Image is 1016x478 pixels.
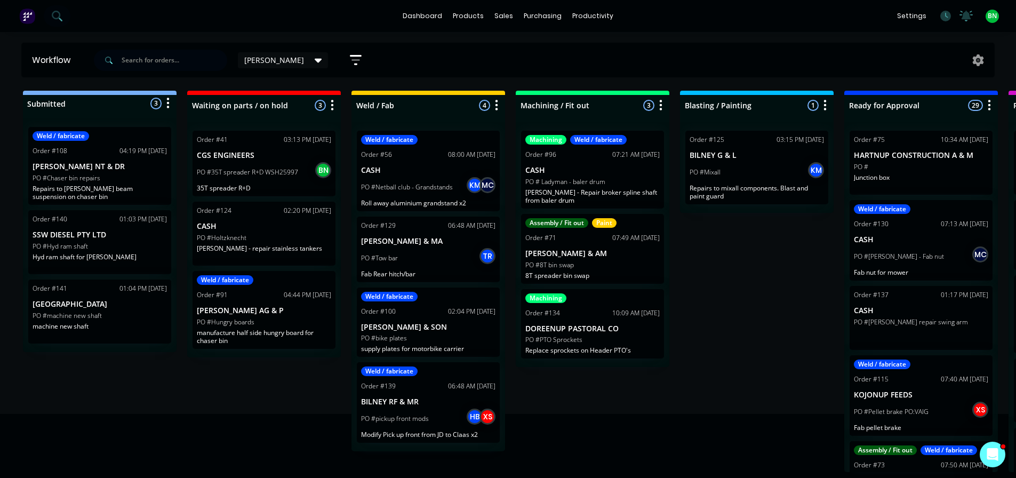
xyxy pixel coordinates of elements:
[854,306,988,315] p: CASH
[941,375,988,384] div: 07:40 AM [DATE]
[690,135,724,145] div: Order #125
[525,346,660,354] p: Replace sprockets on Header PTO's
[525,249,660,258] p: [PERSON_NAME] & AM
[357,131,500,211] div: Weld / fabricateOrder #5608:00 AM [DATE]CASHPO #Netball club - GrandstandsKMMCRoll away aluminium...
[479,248,495,264] div: TR
[525,166,660,175] p: CASH
[33,284,67,293] div: Order #141
[479,177,495,193] div: MC
[197,135,228,145] div: Order #41
[854,219,889,229] div: Order #130
[854,290,889,300] div: Order #137
[521,214,664,284] div: Assembly / Fit outPaintOrder #7107:49 AM [DATE][PERSON_NAME] & AMPO #8T bin swap8T spreader bin swap
[854,151,988,160] p: HARTNUP CONSTRUCTION A & M
[361,333,407,343] p: PO #bike plates
[854,445,917,455] div: Assembly / Fit out
[361,414,429,424] p: PO #pickup front mods
[197,244,331,252] p: [PERSON_NAME] - repair stainless tankers
[850,200,993,281] div: Weld / fabricateOrder #13007:13 AM [DATE]CASHPO #[PERSON_NAME] - Fab nutMCFab nut for mower
[33,253,167,261] p: Hyd ram shaft for [PERSON_NAME]
[197,306,331,315] p: [PERSON_NAME] AG & P
[361,253,398,263] p: PO #Tow bar
[33,131,89,141] div: Weld / fabricate
[193,131,335,196] div: Order #4103:13 PM [DATE]CGS ENGINEERSPO #35T spreader R+D WSH25997BN35T spreader R+D
[32,54,76,67] div: Workflow
[448,221,495,230] div: 06:48 AM [DATE]
[33,311,102,321] p: PO #machine new shaft
[685,131,828,204] div: Order #12503:15 PM [DATE]BILNEY G & LPO #MixallKMRepairs to mixall components. Blast and paint guard
[518,8,567,24] div: purchasing
[361,397,495,407] p: BILNEY RF & MR
[28,210,171,274] div: Order #14001:03 PM [DATE]SSW DIESEL PTY LTDPO #Hyd ram shaftHyd ram shaft for [PERSON_NAME]
[525,260,574,270] p: PO #8T bin swap
[690,168,721,177] p: PO #Mixall
[28,127,171,205] div: Weld / fabricateOrder #10804:19 PM [DATE][PERSON_NAME] NT & DRPO #Chaser bin repairsRepairs to [P...
[941,219,988,229] div: 07:13 AM [DATE]
[854,424,988,432] p: Fab pellet brake
[357,362,500,443] div: Weld / fabricateOrder #13906:48 AM [DATE]BILNEY RF & MRPO #pickup front modsHBXSModify Pick up fr...
[33,214,67,224] div: Order #140
[284,135,331,145] div: 03:13 PM [DATE]
[361,307,396,316] div: Order #100
[854,162,868,172] p: PO #
[854,235,988,244] p: CASH
[854,317,968,327] p: PO #[PERSON_NAME] repair swing arm
[197,233,246,243] p: PO #Holtzknecht
[197,206,231,216] div: Order #124
[447,8,489,24] div: products
[525,233,556,243] div: Order #71
[197,290,228,300] div: Order #91
[525,272,660,280] p: 8T spreader bin swap
[197,329,331,345] p: manufacture half side hungry board for chaser bin
[284,206,331,216] div: 02:20 PM [DATE]
[357,217,500,282] div: Order #12906:48 AM [DATE][PERSON_NAME] & MAPO #Tow barTRFab Rear hitch/bar
[361,431,495,439] p: Modify Pick up front from JD to Claas x2
[850,355,993,436] div: Weld / fabricateOrder #11507:40 AM [DATE]KOJONUP FEEDSPO #Pellet brake PO:VAIGXSFab pellet brake
[525,177,605,187] p: PO # Ladyman - baler drum
[808,162,824,178] div: KM
[570,135,627,145] div: Weld / fabricate
[119,284,167,293] div: 01:04 PM [DATE]
[854,407,929,417] p: PO #Pellet brake PO:VAIG
[361,199,495,207] p: Roll away aluminium grandstand x2
[854,252,944,261] p: PO #[PERSON_NAME] - Fab nut
[33,146,67,156] div: Order #108
[525,135,566,145] div: Machining
[690,184,824,200] p: Repairs to mixall components. Blast and paint guard
[980,442,1005,467] iframe: Intercom live chat
[361,323,495,332] p: [PERSON_NAME] & SON
[197,275,253,285] div: Weld / fabricate
[33,230,167,240] p: SSW DIESEL PTY LTD
[33,173,100,183] p: PO #Chaser bin repairs
[612,308,660,318] div: 10:09 AM [DATE]
[467,177,483,193] div: KM
[592,218,617,228] div: Paint
[361,135,418,145] div: Weld / fabricate
[972,246,988,262] div: MC
[197,184,331,192] p: 35T spreader R+D
[972,402,988,418] div: XS
[197,222,331,231] p: CASH
[567,8,619,24] div: productivity
[854,268,988,276] p: Fab nut for mower
[525,293,566,303] div: Machining
[690,151,824,160] p: BILNEY G & L
[850,286,993,350] div: Order #13701:17 PM [DATE]CASHPO #[PERSON_NAME] repair swing arm
[361,270,495,278] p: Fab Rear hitch/bar
[941,460,988,470] div: 07:50 AM [DATE]
[122,50,227,71] input: Search for orders...
[397,8,447,24] a: dashboard
[361,221,396,230] div: Order #129
[612,150,660,160] div: 07:21 AM [DATE]
[361,345,495,353] p: supply plates for motorbike carrier
[33,322,167,330] p: machine new shaft
[197,168,298,177] p: PO #35T spreader R+D WSH25997
[521,131,664,209] div: MachiningWeld / fabricateOrder #9607:21 AM [DATE]CASHPO # Ladyman - baler drum[PERSON_NAME] - Rep...
[941,135,988,145] div: 10:34 AM [DATE]
[361,237,495,246] p: [PERSON_NAME] & MA
[854,460,885,470] div: Order #73
[197,317,254,327] p: PO #Hungry boards
[197,151,331,160] p: CGS ENGINEERS
[361,292,418,301] div: Weld / fabricate
[854,391,988,400] p: KOJONUP FEEDS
